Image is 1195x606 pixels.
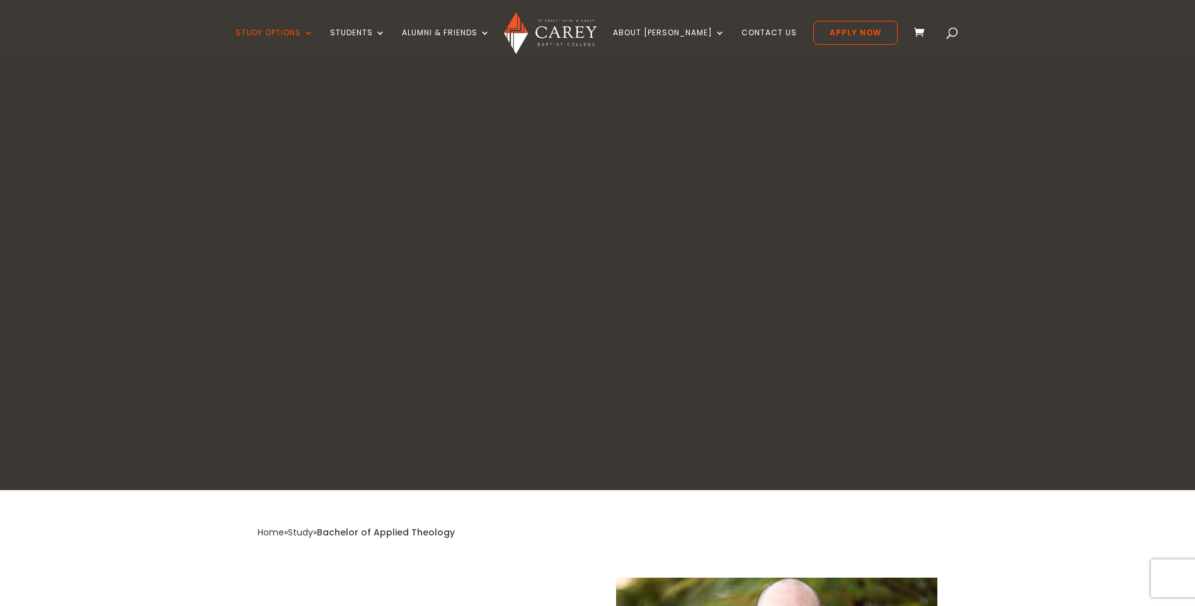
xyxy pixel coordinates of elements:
[741,28,797,58] a: Contact Us
[613,28,725,58] a: About [PERSON_NAME]
[330,28,386,58] a: Students
[402,28,490,58] a: Alumni & Friends
[504,12,597,54] img: Carey Baptist College
[317,526,455,539] span: Bachelor of Applied Theology
[288,526,313,539] a: Study
[258,526,455,539] span: » »
[258,526,284,539] a: Home
[813,21,898,45] a: Apply Now
[236,28,314,58] a: Study Options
